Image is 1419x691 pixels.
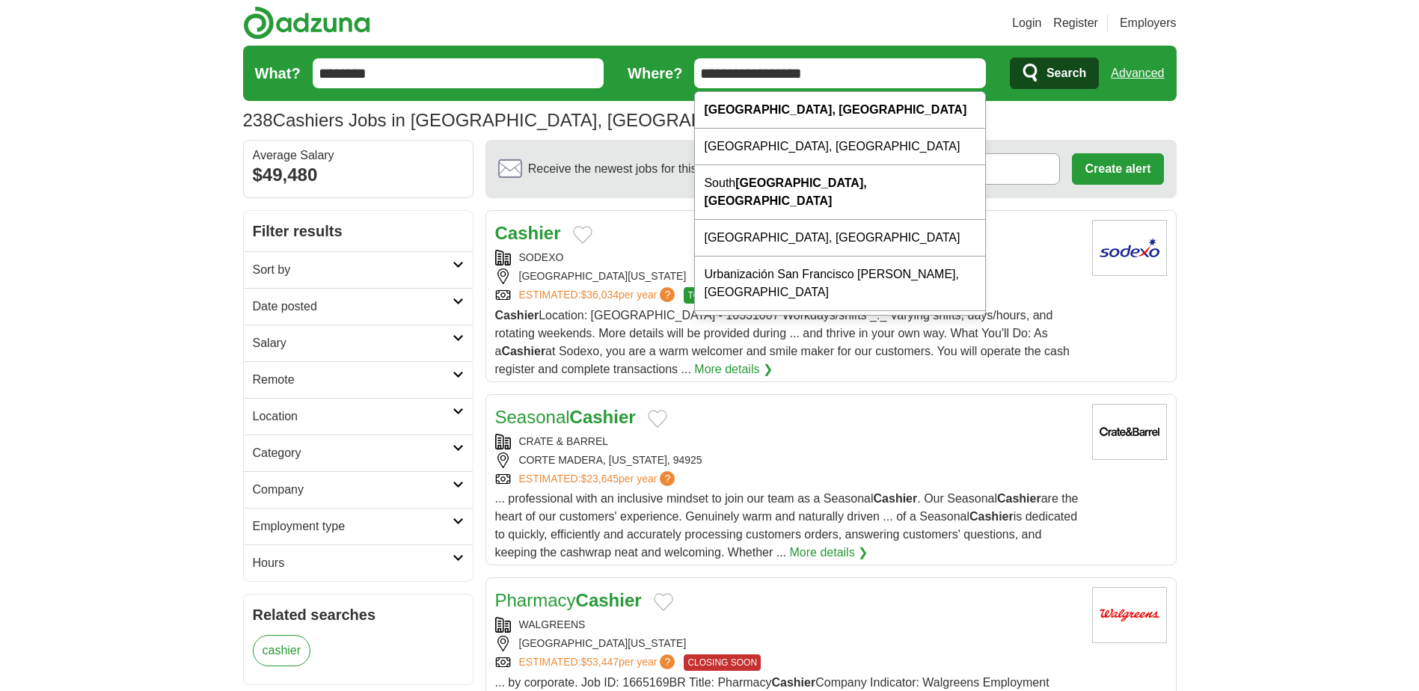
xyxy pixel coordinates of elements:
[1012,14,1041,32] a: Login
[1046,58,1086,88] span: Search
[874,492,918,505] strong: Cashier
[969,510,1014,523] strong: Cashier
[244,434,473,471] a: Category
[244,398,473,434] a: Location
[654,593,673,611] button: Add to favorite jobs
[519,287,678,304] a: ESTIMATED:$36,034per year?
[684,287,743,304] span: TOP MATCH
[495,492,1079,559] span: ... professional with an inclusive mindset to join our team as a Seasonal . Our Seasonal are the ...
[253,150,464,162] div: Average Salary
[684,654,761,671] span: CLOSING SOON
[704,103,966,116] strong: [GEOGRAPHIC_DATA], [GEOGRAPHIC_DATA]
[244,211,473,251] h2: Filter results
[695,129,985,165] div: [GEOGRAPHIC_DATA], [GEOGRAPHIC_DATA]
[244,508,473,544] a: Employment type
[495,309,1070,375] span: Location: [GEOGRAPHIC_DATA] - 10331007 Workdays/shifts _:_ Varying shifts, days/hours, and rotati...
[694,360,773,378] a: More details ❯
[253,604,464,626] h2: Related searches
[528,160,784,178] span: Receive the newest jobs for this search :
[580,289,619,301] span: $36,034
[695,220,985,257] div: [GEOGRAPHIC_DATA], [GEOGRAPHIC_DATA]
[1072,153,1163,185] button: Create alert
[243,107,273,134] span: 238
[495,223,561,243] a: Cashier
[495,407,636,427] a: SeasonalCashier
[519,251,564,263] a: SODEXO
[573,226,592,244] button: Add to favorite jobs
[660,287,675,302] span: ?
[253,518,453,535] h2: Employment type
[1111,58,1164,88] a: Advanced
[771,676,815,689] strong: Cashier
[519,471,678,487] a: ESTIMATED:$23,645per year?
[495,452,1080,468] div: CORTE MADERA, [US_STATE], 94925
[253,444,453,462] h2: Category
[1053,14,1098,32] a: Register
[244,361,473,398] a: Remote
[243,6,370,40] img: Adzuna logo
[580,656,619,668] span: $53,447
[1010,58,1099,89] button: Search
[628,62,682,85] label: Where?
[244,288,473,325] a: Date posted
[253,481,453,499] h2: Company
[648,410,667,428] button: Add to favorite jobs
[660,471,675,486] span: ?
[1092,404,1167,460] img: Crate & Barrel logo
[253,554,453,572] h2: Hours
[253,635,311,666] a: cashier
[244,325,473,361] a: Salary
[255,62,301,85] label: What?
[1092,587,1167,643] img: Walgreens logo
[519,435,609,447] a: CRATE & BARREL
[1092,220,1167,276] img: Sodexo logo
[570,407,636,427] strong: Cashier
[576,590,642,610] strong: Cashier
[253,261,453,279] h2: Sort by
[695,311,985,366] div: Colinas de [GEOGRAPHIC_DATA], [GEOGRAPHIC_DATA]
[253,298,453,316] h2: Date posted
[253,334,453,352] h2: Salary
[495,268,1080,284] div: [GEOGRAPHIC_DATA][US_STATE]
[253,371,453,389] h2: Remote
[704,176,866,207] strong: [GEOGRAPHIC_DATA], [GEOGRAPHIC_DATA]
[495,309,539,322] strong: Cashier
[253,162,464,188] div: $49,480
[519,618,586,630] a: WALGREENS
[580,473,619,485] span: $23,645
[244,251,473,288] a: Sort by
[243,110,794,130] h1: Cashiers Jobs in [GEOGRAPHIC_DATA], [GEOGRAPHIC_DATA]
[495,590,642,610] a: PharmacyCashier
[660,654,675,669] span: ?
[253,408,453,426] h2: Location
[501,345,545,357] strong: Cashier
[244,471,473,508] a: Company
[1120,14,1177,32] a: Employers
[790,544,868,562] a: More details ❯
[519,654,678,671] a: ESTIMATED:$53,447per year?
[997,492,1041,505] strong: Cashier
[695,257,985,311] div: Urbanización San Francisco [PERSON_NAME], [GEOGRAPHIC_DATA]
[695,165,985,220] div: South
[495,636,1080,651] div: [GEOGRAPHIC_DATA][US_STATE]
[244,544,473,581] a: Hours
